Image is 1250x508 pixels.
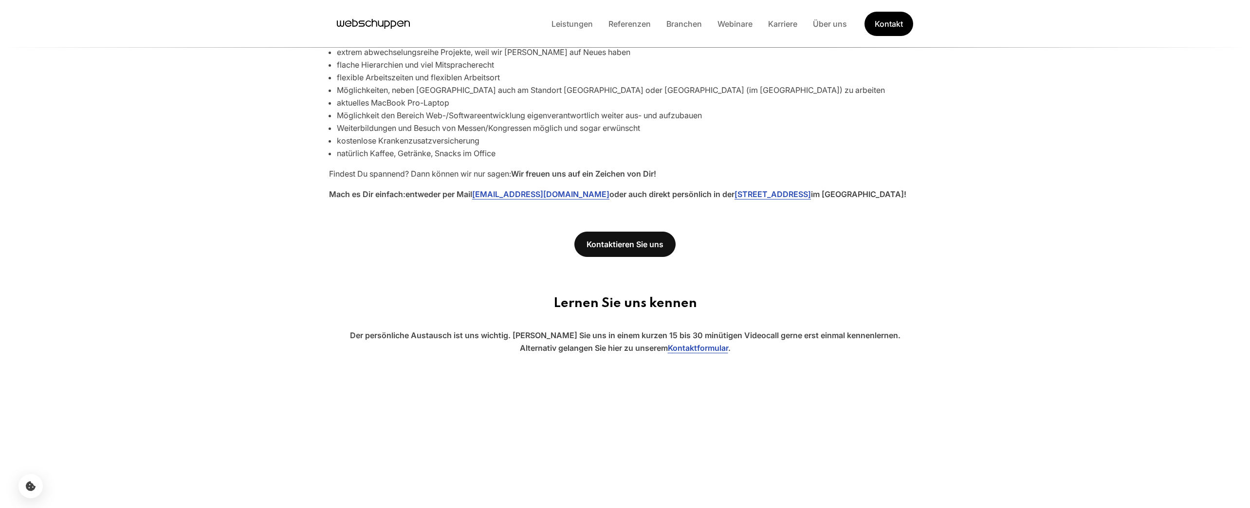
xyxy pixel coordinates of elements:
[735,189,811,199] a: [STREET_ADDRESS]
[300,296,950,311] h3: Lernen Sie uns kennen
[472,189,609,199] a: [EMAIL_ADDRESS][DOMAIN_NAME]
[329,189,405,199] strong: Mach es Dir einfach:
[337,71,921,84] li: flexible Arbeitszeiten und flexiblen Arbeitsort
[760,19,805,29] a: Karriere
[601,19,659,29] a: Referenzen
[659,19,710,29] a: Branchen
[337,96,921,109] li: aktuelles MacBook Pro-Laptop
[313,329,937,354] p: Der persönliche Austausch ist uns wichtig. [PERSON_NAME] Sie uns in einem kurzen 15 bis 30 minüti...
[337,122,921,134] li: Weiterbildungen und Besuch von Messen/Kongressen möglich und sogar erwünscht
[337,109,921,122] li: Möglichkeit den Bereich Web-/Softwareentwicklung eigenverantwortlich weiter aus- und aufzubauen
[574,232,676,257] a: Kontaktieren Sie uns
[544,19,601,29] a: Leistungen
[864,12,913,36] a: Get Started
[329,189,906,199] strong: entweder per Mail oder auch direkt persönlich in der im [GEOGRAPHIC_DATA]!
[337,84,921,96] li: Möglichkeiten, neben [GEOGRAPHIC_DATA] auch am Standort [GEOGRAPHIC_DATA] oder [GEOGRAPHIC_DATA] ...
[805,19,855,29] a: Über uns
[329,167,921,180] p: Findest Du spannend? Dann können wir nur sagen:
[337,58,921,71] li: flache Hierarchien und viel Mitspracherecht
[668,343,728,353] a: Kontaktformular
[18,474,43,498] button: Cookie-Einstellungen öffnen
[337,147,921,160] li: natürlich Kaffee, Getränke, Snacks im Office
[511,169,656,179] strong: Wir freuen uns auf ein Zeichen von Dir!
[710,19,760,29] a: Webinare
[337,134,921,147] li: kostenlose Krankenzusatzversicherung
[337,46,921,58] li: extrem abwechselungsreihe Projekte, weil wir [PERSON_NAME] auf Neues haben
[337,17,410,31] a: Hauptseite besuchen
